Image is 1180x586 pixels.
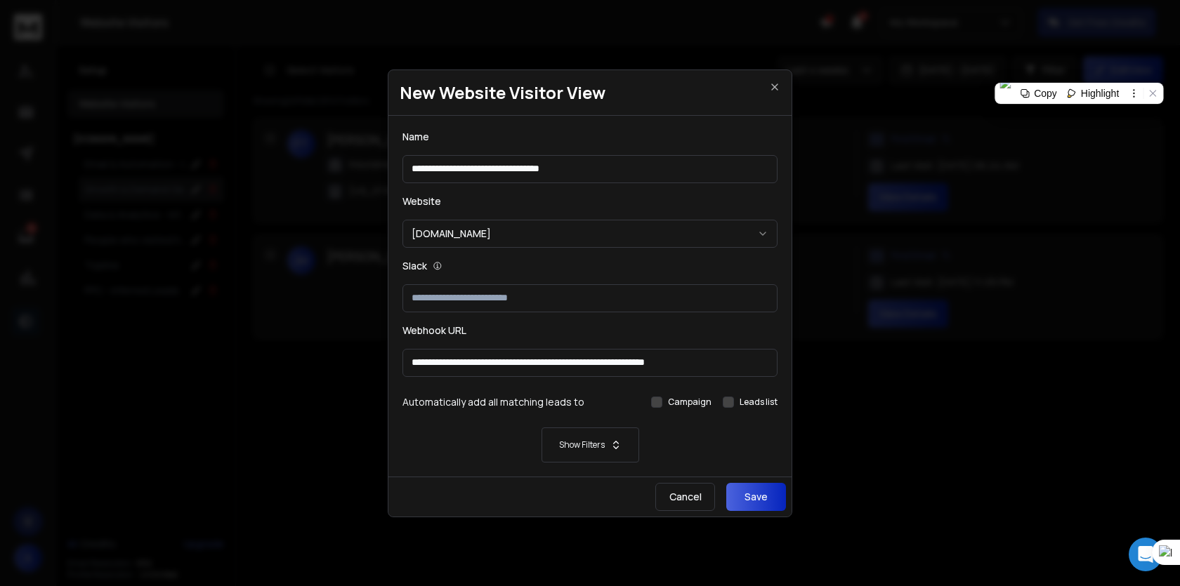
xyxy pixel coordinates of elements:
label: Campaign [668,397,712,408]
p: Show Filters [559,439,605,451]
h3: Automatically add all matching leads to [402,395,584,409]
label: Name [402,130,429,144]
button: Show Filters [402,427,778,462]
label: Webhook URL [402,324,466,338]
button: Cancel [655,483,715,511]
button: [DOMAIN_NAME] [402,220,778,248]
label: Leads list [740,397,778,408]
h1: New Website Visitor View [388,70,792,116]
div: Open Intercom Messenger [1129,538,1162,571]
button: Save [726,483,786,511]
label: Website [402,194,441,208]
label: Slack [402,259,427,273]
